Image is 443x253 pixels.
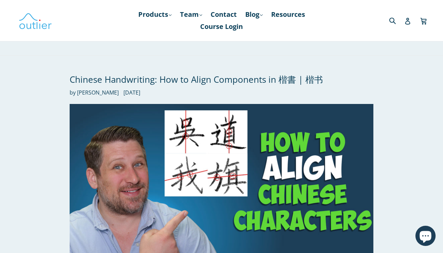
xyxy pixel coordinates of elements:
[70,73,323,85] a: Chinese Handwriting: How to Align Components in 楷書 | 楷书
[135,8,175,21] a: Products
[177,8,206,21] a: Team
[387,13,406,27] input: Search
[413,226,438,248] inbox-online-store-chat: Shopify online store chat
[207,8,240,21] a: Contact
[242,8,266,21] a: Blog
[19,11,52,30] img: Outlier Linguistics
[268,8,308,21] a: Resources
[197,21,246,33] a: Course Login
[123,89,140,96] time: [DATE]
[70,88,119,97] span: by [PERSON_NAME]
